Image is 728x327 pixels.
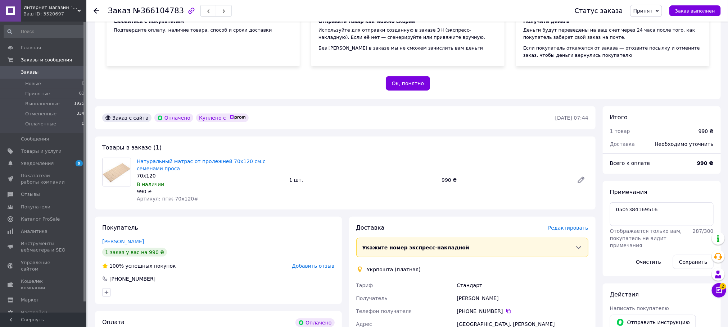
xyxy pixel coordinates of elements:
div: Заказ с сайта [102,114,152,122]
span: 0 [82,121,84,127]
span: 0 [82,80,84,87]
button: Очистить [630,255,668,269]
span: 1925 [74,101,84,107]
span: 2 [720,283,726,290]
div: Деньги будут переведены на ваш счет через 24 часа после того, как покупатель заберет свой заказ н... [523,27,702,41]
button: Заказ выполнен [669,5,721,16]
span: Настройки [21,309,47,316]
button: Сохранить [673,255,714,269]
span: Получите деньги [523,19,570,24]
span: Покупатель [102,224,138,231]
span: Адрес [356,321,372,327]
div: 990 ₴ [439,175,571,185]
span: 1 товар [610,128,630,134]
button: Ок, понятно [386,76,430,91]
button: Чат с покупателем2 [712,283,726,298]
span: Заказы и сообщения [21,57,72,63]
span: Новые [25,80,41,87]
span: Уведомления [21,160,54,167]
span: Управление сайтом [21,259,67,272]
span: Отзывы [21,191,40,198]
div: Статус заказа [575,7,623,14]
span: Телефон получателя [356,308,412,314]
div: 70х120 [137,172,284,179]
span: Принят [633,8,653,14]
span: Покупатели [21,204,50,210]
span: Отображается только вам, покупатель не видит примечания [610,228,682,248]
span: Каталог ProSale [21,216,60,222]
a: [PERSON_NAME] [102,239,144,244]
span: Получатель [356,295,388,301]
span: Доставка [356,224,385,231]
span: 100% [109,263,124,269]
span: Оплаченные [25,121,56,127]
span: Инструменты вебмастера и SEO [21,240,67,253]
span: Сообщения [21,136,49,142]
span: Артикул: ппж-70х120# [137,196,198,202]
span: В наличии [137,181,164,187]
span: Укажите номер экспресс-накладной [362,245,470,250]
span: Отправьте товар как можно скорее [318,19,415,24]
a: Натуральный матрас от пролежней 70х120 см.с семенами проса [137,158,266,171]
span: 9 [76,160,83,166]
div: Если покупатель откажется от заказа — отозвите посылку и отмените заказ, чтобы деньги вернулись п... [523,45,702,59]
div: Необходимо уточнить [651,136,718,152]
span: Итого [610,114,628,121]
div: Вернуться назад [94,7,99,14]
div: Ваш ID: 3520697 [23,11,86,17]
div: Оплачено [154,114,193,122]
textarea: 0505384169516 [610,202,714,226]
img: prom [230,115,246,120]
b: 990 ₴ [697,160,714,166]
span: Товары в заказе (1) [102,144,162,151]
div: 990 ₴ [137,188,284,195]
span: Интернет магазин "Matrolinen" [23,4,77,11]
span: Аналитика [21,228,48,235]
div: Укрпошта (платная) [365,266,423,273]
div: Куплено с [196,114,249,122]
span: Заказ выполнен [675,8,715,14]
div: Оплачено [295,318,334,327]
div: 1 заказ у вас на 990 ₴ [102,248,167,257]
span: Написать покупателю [610,305,669,311]
span: Свяжитесь с покупателем [114,19,184,24]
span: Заказ [108,6,131,15]
span: Показатели работы компании [21,172,67,185]
input: Поиск [4,25,85,38]
span: 287 / 300 [693,228,714,234]
span: Оплата [102,319,125,326]
div: успешных покупок [102,262,176,270]
span: Примечания [610,189,647,195]
div: [PHONE_NUMBER] [457,308,588,315]
span: 334 [77,111,84,117]
span: 81 [79,91,84,97]
span: Маркет [21,297,39,303]
div: 990 ₴ [698,128,714,135]
span: Отмененные [25,111,56,117]
div: 1 шт. [286,175,439,185]
span: Главная [21,45,41,51]
span: Кошелек компании [21,278,67,291]
div: [PHONE_NUMBER] [109,275,156,282]
div: [PERSON_NAME] [456,292,590,305]
span: Принятые [25,91,50,97]
span: Товары и услуги [21,148,62,155]
img: Натуральный матрас от пролежней 70х120 см.с семенами проса [103,158,131,186]
span: Тариф [356,282,373,288]
a: Редактировать [574,173,588,187]
div: Без [PERSON_NAME] в заказе мы не сможем зачислить вам деньги [318,45,497,52]
span: Действия [610,291,639,298]
span: Добавить отзыв [292,263,334,269]
span: Выполненные [25,101,60,107]
span: №366104783 [133,6,184,15]
div: Используйте для отправки созданную в заказе ЭН (экспресс-накладную). Если её нет — сгенерируйте и... [318,27,497,41]
span: Доставка [610,141,635,147]
span: Редактировать [548,225,588,231]
span: Всего к оплате [610,160,650,166]
time: [DATE] 07:44 [555,115,588,121]
div: Стандарт [456,279,590,292]
span: Заказы [21,69,39,75]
